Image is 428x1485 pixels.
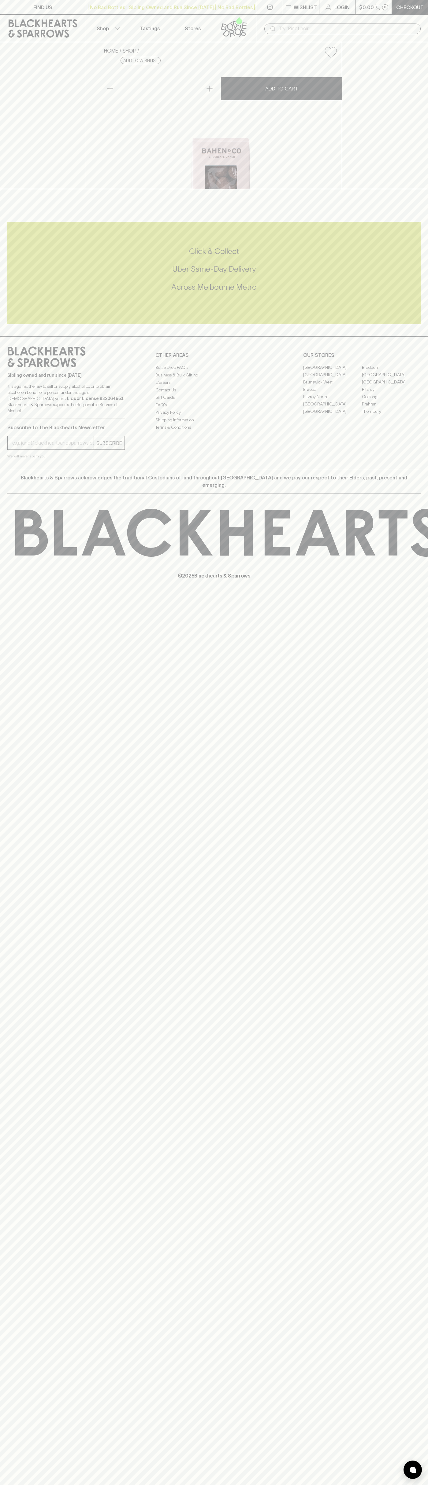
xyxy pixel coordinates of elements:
[362,393,421,400] a: Geelong
[362,364,421,371] a: Braddon
[7,372,125,378] p: Sibling owned and run since [DATE]
[12,474,416,489] p: Blackhearts & Sparrows acknowledges the traditional Custodians of land throughout [GEOGRAPHIC_DAT...
[303,408,362,415] a: [GEOGRAPHIC_DATA]
[155,379,273,386] a: Careers
[396,4,424,11] p: Checkout
[303,393,362,400] a: Fitzroy North
[94,436,125,449] button: SUBSCRIBE
[86,15,129,42] button: Shop
[99,63,342,189] img: 33281.png
[362,408,421,415] a: Thornbury
[362,378,421,386] a: [GEOGRAPHIC_DATA]
[334,4,350,11] p: Login
[155,371,273,379] a: Business & Bulk Gifting
[155,401,273,409] a: FAQ's
[121,57,161,64] button: Add to wishlist
[7,246,421,256] h5: Click & Collect
[362,400,421,408] a: Prahran
[362,386,421,393] a: Fitzroy
[294,4,317,11] p: Wishlist
[155,351,273,359] p: OTHER AREAS
[171,15,214,42] a: Stores
[303,371,362,378] a: [GEOGRAPHIC_DATA]
[303,378,362,386] a: Brunswick West
[96,439,122,447] p: SUBSCRIBE
[155,364,273,371] a: Bottle Drop FAQ's
[155,386,273,394] a: Contact Us
[7,453,125,459] p: We will never spam you
[303,364,362,371] a: [GEOGRAPHIC_DATA]
[7,282,421,292] h5: Across Melbourne Metro
[362,371,421,378] a: [GEOGRAPHIC_DATA]
[359,4,374,11] p: $0.00
[155,394,273,401] a: Gift Cards
[322,45,339,60] button: Add to wishlist
[140,25,160,32] p: Tastings
[12,438,94,448] input: e.g. jane@blackheartsandsparrows.com.au
[155,409,273,416] a: Privacy Policy
[303,400,362,408] a: [GEOGRAPHIC_DATA]
[303,386,362,393] a: Elwood
[384,5,386,9] p: 0
[265,85,298,92] p: ADD TO CART
[67,396,123,401] strong: Liquor License #32064953
[33,4,52,11] p: FIND US
[104,48,118,53] a: HOME
[128,15,171,42] a: Tastings
[155,416,273,424] a: Shipping Information
[303,351,421,359] p: OUR STORES
[155,424,273,431] a: Terms & Conditions
[7,222,421,324] div: Call to action block
[185,25,201,32] p: Stores
[123,48,136,53] a: SHOP
[279,24,416,34] input: Try "Pinot noir"
[7,424,125,431] p: Subscribe to The Blackhearts Newsletter
[97,25,109,32] p: Shop
[221,77,342,100] button: ADD TO CART
[7,383,125,414] p: It is against the law to sell or supply alcohol to, or to obtain alcohol on behalf of a person un...
[7,264,421,274] h5: Uber Same-Day Delivery
[410,1467,416,1473] img: bubble-icon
